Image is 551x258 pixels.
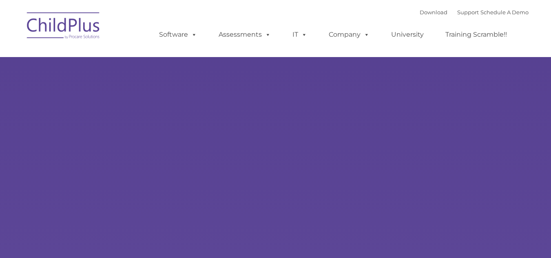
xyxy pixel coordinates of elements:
a: Support [457,9,479,15]
a: Training Scramble!! [437,26,515,43]
a: Software [151,26,205,43]
a: University [383,26,432,43]
a: Assessments [210,26,279,43]
a: Company [321,26,378,43]
a: IT [284,26,315,43]
img: ChildPlus by Procare Solutions [23,7,104,47]
a: Download [420,9,447,15]
a: Schedule A Demo [480,9,529,15]
font: | [420,9,529,15]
